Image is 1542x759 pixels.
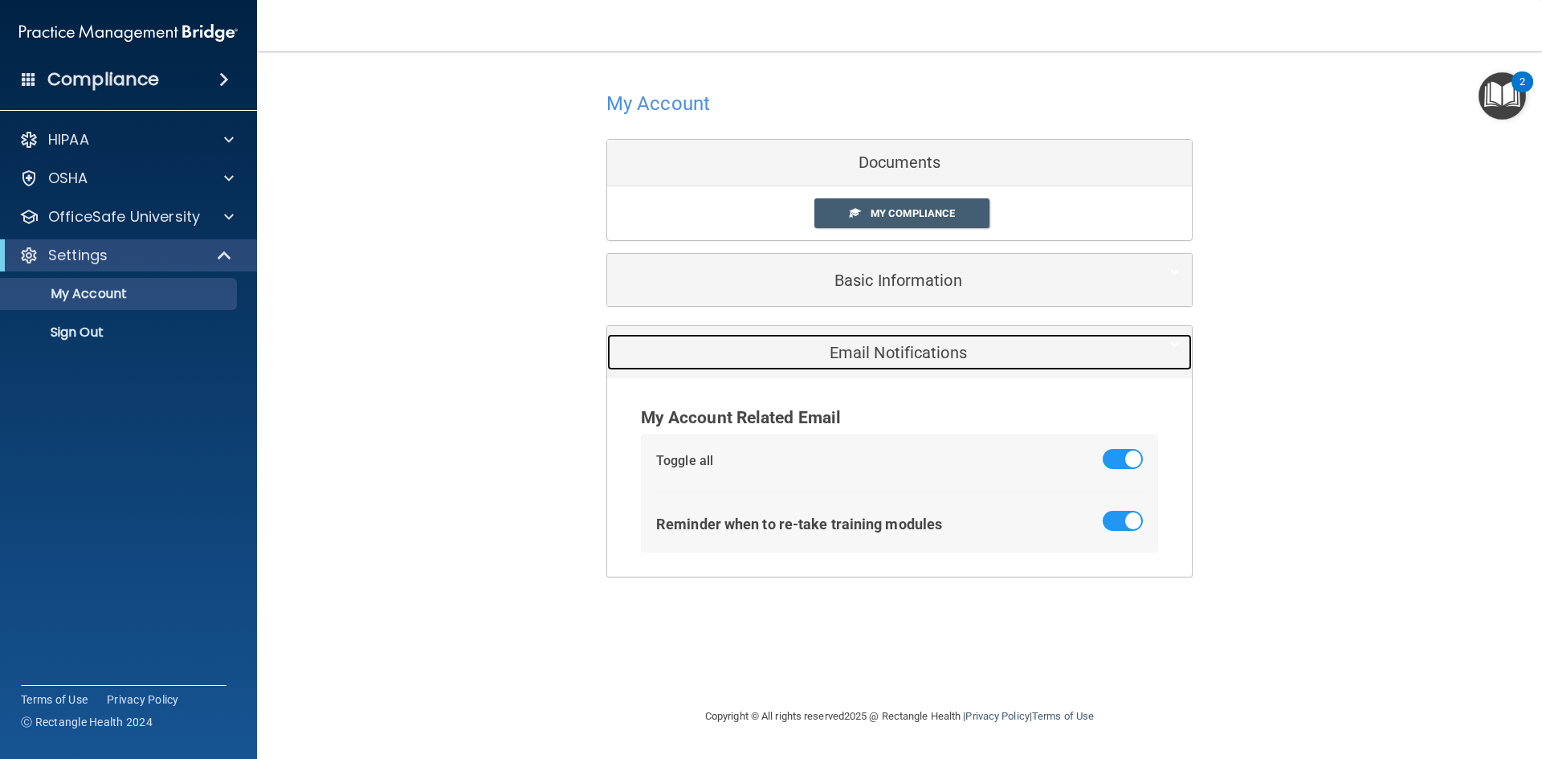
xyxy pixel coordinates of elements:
a: Basic Information [619,262,1180,298]
h5: Basic Information [619,271,1131,289]
p: My Account [10,286,230,302]
a: Privacy Policy [107,692,179,708]
div: My Account Related Email [641,402,1159,434]
p: Sign Out [10,324,230,341]
h4: My Account [606,93,710,114]
div: Toggle all [656,449,713,473]
a: Settings [19,246,233,265]
a: OSHA [19,169,234,188]
div: Documents [607,140,1192,186]
p: Settings [48,246,108,265]
a: Terms of Use [21,692,88,708]
img: PMB logo [19,17,238,49]
p: OfficeSafe University [48,207,200,226]
span: My Compliance [871,207,955,219]
h4: Compliance [47,68,159,91]
button: Open Resource Center, 2 new notifications [1479,72,1526,120]
div: Reminder when to re-take training modules [656,511,942,537]
a: OfficeSafe University [19,207,234,226]
a: Terms of Use [1032,710,1094,722]
a: HIPAA [19,130,234,149]
div: 2 [1520,82,1525,103]
p: HIPAA [48,130,89,149]
a: Privacy Policy [965,710,1029,722]
div: Copyright © All rights reserved 2025 @ Rectangle Health | | [606,691,1193,742]
a: Email Notifications [619,334,1180,370]
span: Ⓒ Rectangle Health 2024 [21,714,153,730]
p: OSHA [48,169,88,188]
h5: Email Notifications [619,344,1131,361]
